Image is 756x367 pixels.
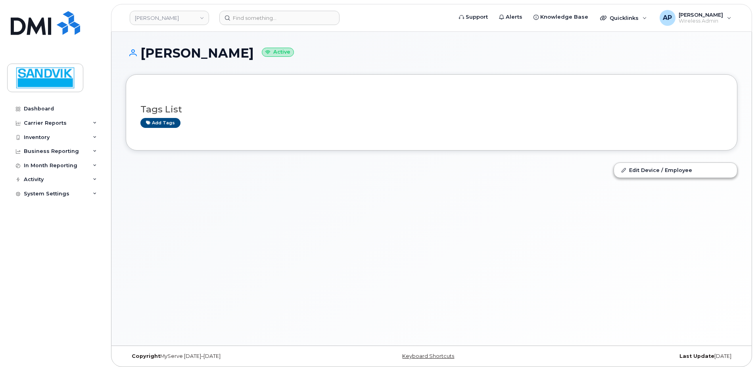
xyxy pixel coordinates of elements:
a: Edit Device / Employee [614,163,737,177]
a: Add tags [140,118,180,128]
div: [DATE] [533,353,737,359]
a: Keyboard Shortcuts [402,353,454,359]
small: Active [262,48,294,57]
div: MyServe [DATE]–[DATE] [126,353,330,359]
h1: [PERSON_NAME] [126,46,737,60]
h3: Tags List [140,104,723,114]
strong: Last Update [679,353,714,359]
strong: Copyright [132,353,160,359]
